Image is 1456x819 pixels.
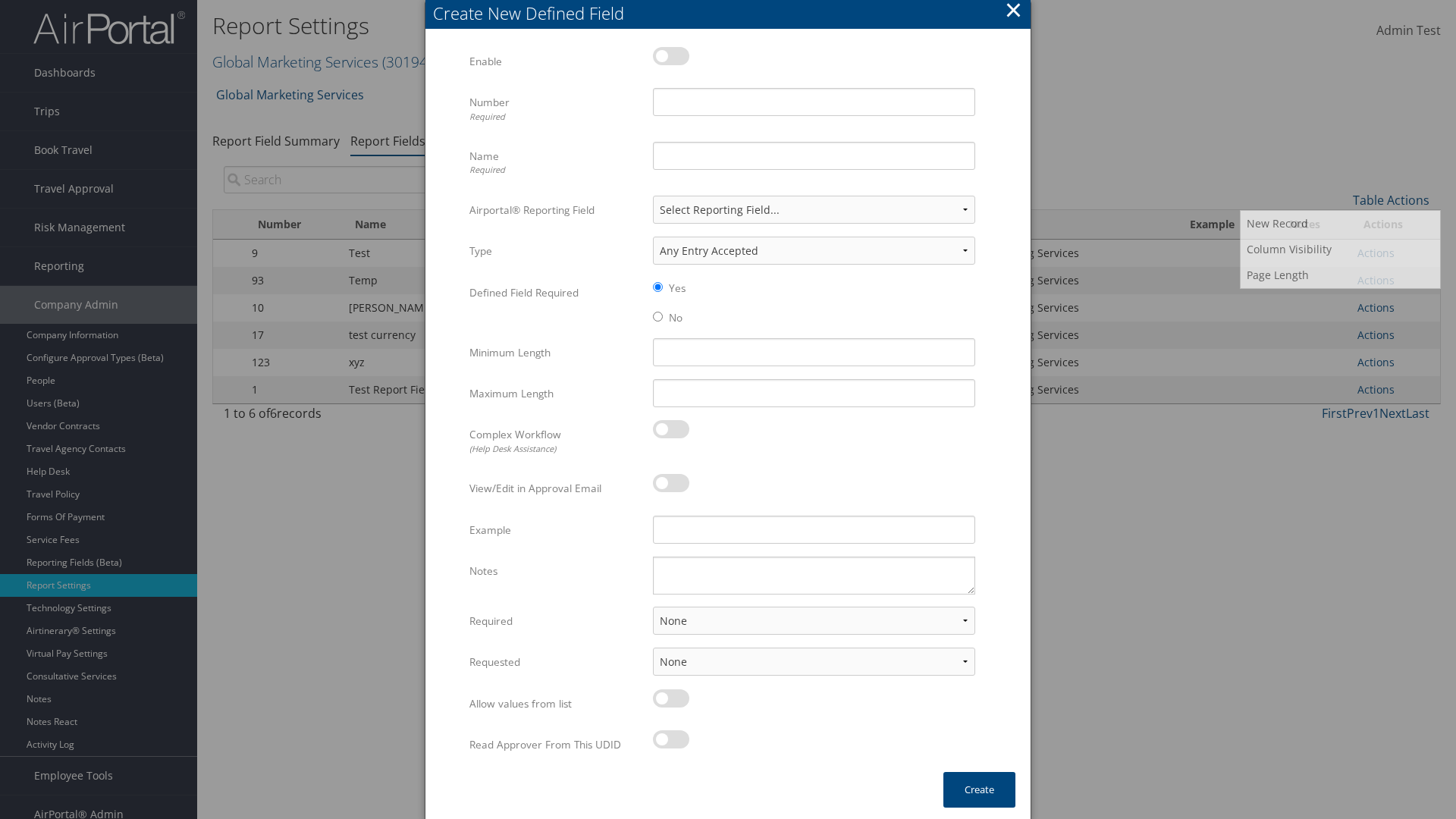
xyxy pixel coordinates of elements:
[469,607,642,635] label: Required
[669,310,682,325] label: No
[469,379,642,408] label: Maximum Length
[943,772,1015,808] button: Create
[469,111,642,124] div: Required
[469,420,642,462] label: Complex Workflow
[469,278,642,307] label: Defined Field Required
[469,237,642,265] label: Type
[469,443,642,456] div: (Help Desk Assistance)
[469,648,642,676] label: Requested
[469,142,642,184] label: Name
[433,2,1031,25] div: Create New Defined Field
[469,196,642,224] label: Airportal® Reporting Field
[1241,262,1440,288] a: Page Length
[469,474,642,503] label: View/Edit in Approval Email
[469,689,642,718] label: Allow values from list
[469,88,642,130] label: Number
[469,47,642,76] label: Enable
[1241,237,1440,262] a: Column Visibility
[469,557,642,585] label: Notes
[469,730,642,759] label: Read Approver From This UDID
[469,164,642,177] div: Required
[1241,211,1440,237] a: New Record
[469,516,642,544] label: Example
[469,338,642,367] label: Minimum Length
[669,281,686,296] label: Yes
